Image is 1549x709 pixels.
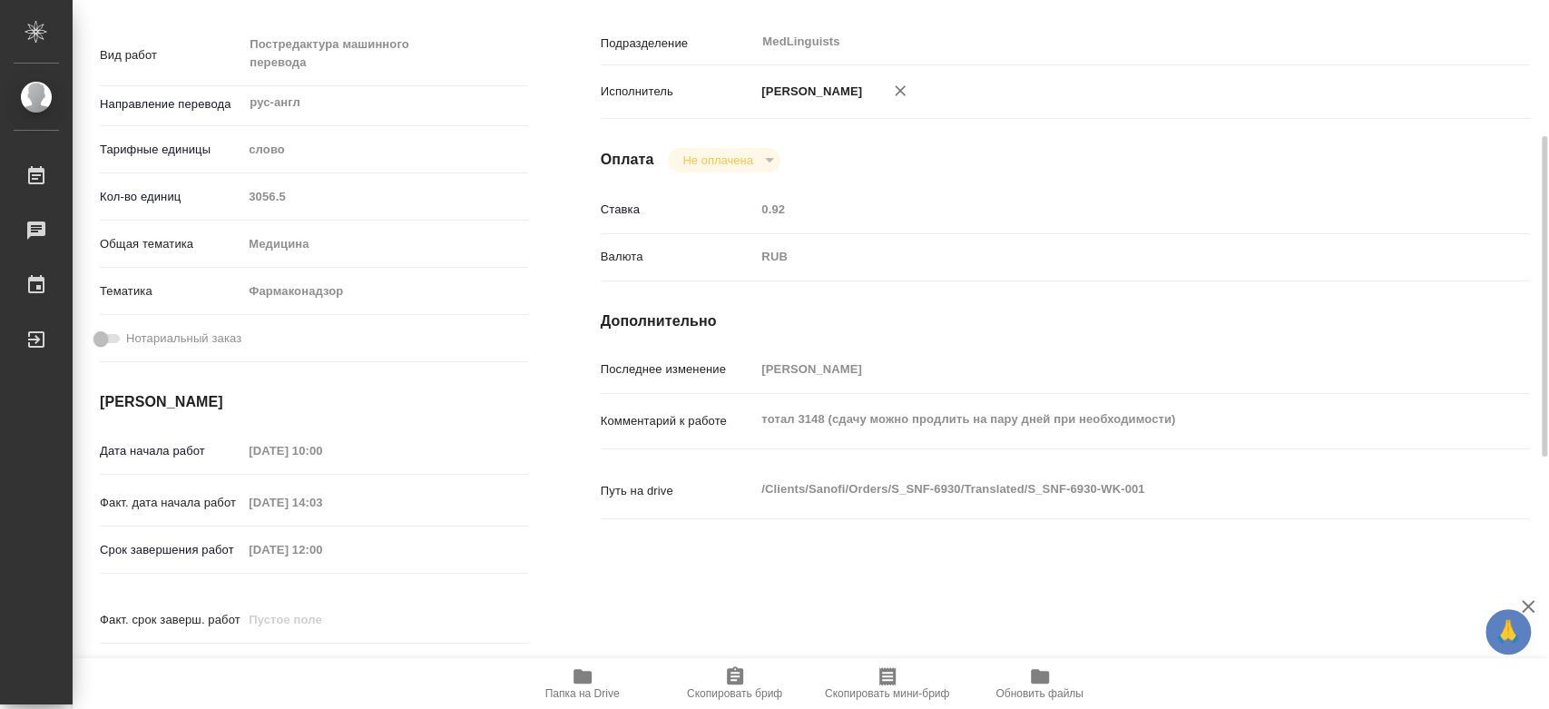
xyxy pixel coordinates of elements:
[100,46,242,64] p: Вид работ
[601,83,756,101] p: Исполнитель
[242,229,527,260] div: Медицина
[545,687,620,700] span: Папка на Drive
[755,356,1451,382] input: Пустое поле
[242,537,401,563] input: Пустое поле
[242,276,527,307] div: Фармаконадзор
[601,149,654,171] h4: Оплата
[242,489,401,516] input: Пустое поле
[668,148,779,172] div: Не оплачена
[601,482,756,500] p: Путь на drive
[1493,613,1524,651] span: 🙏
[242,606,401,633] input: Пустое поле
[100,541,242,559] p: Срок завершения работ
[506,658,659,709] button: Папка на Drive
[126,330,241,348] span: Нотариальный заказ
[100,95,242,113] p: Направление перевода
[755,404,1451,435] textarea: тотал 3148 (сдачу можно продлить на пару дней при необходимости)
[659,658,811,709] button: Скопировать бриф
[100,141,242,159] p: Тарифные единицы
[100,391,528,413] h4: [PERSON_NAME]
[995,687,1083,700] span: Обновить файлы
[100,282,242,300] p: Тематика
[677,153,758,168] button: Не оплачена
[242,438,401,464] input: Пустое поле
[601,310,1529,332] h4: Дополнительно
[601,34,756,53] p: Подразделение
[242,183,527,210] input: Пустое поле
[755,241,1451,272] div: RUB
[1485,609,1531,655] button: 🙏
[100,235,242,253] p: Общая тематика
[100,188,242,206] p: Кол-во единиц
[601,360,756,379] p: Последнее изменение
[755,83,862,101] p: [PERSON_NAME]
[242,654,401,680] input: ✎ Введи что-нибудь
[100,611,242,629] p: Факт. срок заверш. работ
[964,658,1116,709] button: Обновить файлы
[242,134,527,165] div: слово
[100,494,242,512] p: Факт. дата начала работ
[601,248,756,266] p: Валюта
[825,687,949,700] span: Скопировать мини-бриф
[880,71,920,111] button: Удалить исполнителя
[755,474,1451,505] textarea: /Clients/Sanofi/Orders/S_SNF-6930/Translated/S_SNF-6930-WK-001
[811,658,964,709] button: Скопировать мини-бриф
[755,196,1451,222] input: Пустое поле
[601,201,756,219] p: Ставка
[601,412,756,430] p: Комментарий к работе
[687,687,782,700] span: Скопировать бриф
[100,442,242,460] p: Дата начала работ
